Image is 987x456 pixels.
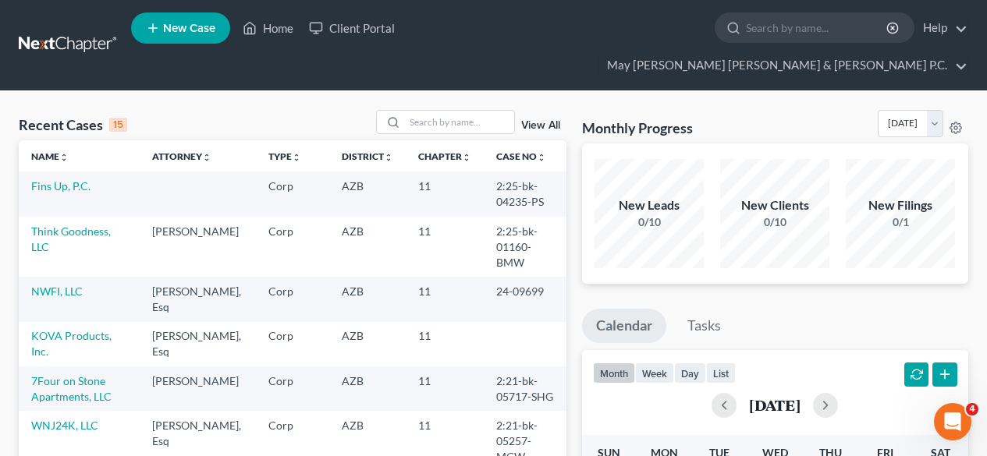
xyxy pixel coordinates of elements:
[140,366,256,411] td: [PERSON_NAME]
[59,153,69,162] i: unfold_more
[720,196,829,214] div: New Clients
[846,196,955,214] div: New Filings
[537,153,546,162] i: unfold_more
[599,51,967,80] a: May [PERSON_NAME] [PERSON_NAME] & [PERSON_NAME] P.C.
[31,224,111,253] a: Think Goodness, LLC
[256,366,329,411] td: Corp
[673,309,735,343] a: Tasks
[406,322,484,366] td: 11
[749,397,801,413] h2: [DATE]
[582,309,666,343] a: Calendar
[31,179,91,193] a: Fins Up, P.C.
[582,118,693,137] h3: Monthly Progress
[635,362,674,384] button: week
[674,362,706,384] button: day
[329,217,406,277] td: AZB
[746,13,889,42] input: Search by name...
[31,150,69,162] a: Nameunfold_more
[329,277,406,321] td: AZB
[268,150,301,162] a: Typeunfold_more
[140,277,256,321] td: [PERSON_NAME], Esq
[406,171,484,216] td: 11
[521,120,560,131] a: View All
[595,214,704,230] div: 0/10
[235,14,301,42] a: Home
[329,171,406,216] td: AZB
[163,23,215,34] span: New Case
[19,115,127,134] div: Recent Cases
[140,217,256,277] td: [PERSON_NAME]
[301,14,403,42] a: Client Portal
[846,214,955,230] div: 0/1
[462,153,471,162] i: unfold_more
[595,196,704,214] div: New Leads
[484,171,566,216] td: 2:25-bk-04235-PS
[934,403,971,440] iframe: Intercom live chat
[256,171,329,216] td: Corp
[256,277,329,321] td: Corp
[256,322,329,366] td: Corp
[292,153,301,162] i: unfold_more
[484,366,566,411] td: 2:21-bk-05717-SHG
[256,217,329,277] td: Corp
[31,329,112,358] a: KOVA Products, Inc.
[966,403,978,415] span: 4
[140,322,256,366] td: [PERSON_NAME], Esq
[484,217,566,277] td: 2:25-bk-01160-BMW
[484,277,566,321] td: 24-09699
[405,111,514,133] input: Search by name...
[406,217,484,277] td: 11
[152,150,211,162] a: Attorneyunfold_more
[329,322,406,366] td: AZB
[109,118,127,132] div: 15
[593,362,635,384] button: month
[342,150,393,162] a: Districtunfold_more
[31,374,112,403] a: 7Four on Stone Apartments, LLC
[406,366,484,411] td: 11
[720,214,829,230] div: 0/10
[384,153,393,162] i: unfold_more
[406,277,484,321] td: 11
[496,150,546,162] a: Case Nounfold_more
[706,362,736,384] button: list
[329,366,406,411] td: AZB
[31,419,98,432] a: WNJ24K, LLC
[915,14,967,42] a: Help
[418,150,471,162] a: Chapterunfold_more
[31,285,83,298] a: NWFI, LLC
[202,153,211,162] i: unfold_more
